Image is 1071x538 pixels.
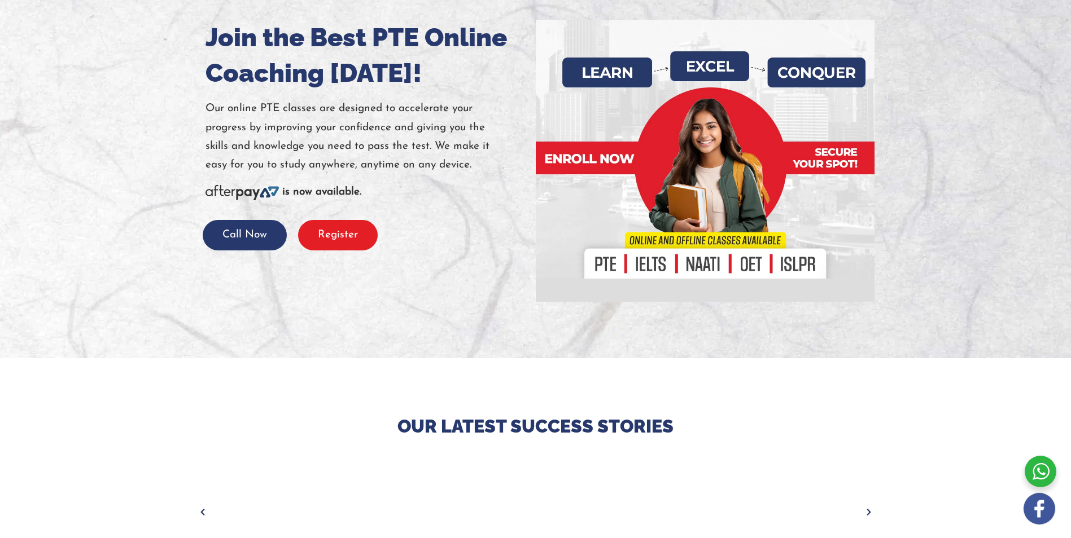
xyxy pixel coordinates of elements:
[298,230,378,240] a: Register
[206,185,279,200] img: Afterpay-Logo
[206,20,527,91] h1: Join the Best PTE Online Coaching [DATE]!
[298,220,378,251] button: Register
[282,187,361,197] b: is now available.
[197,506,208,518] button: Previous
[206,414,866,438] p: Our Latest Success Stories
[1024,493,1055,524] img: white-facebook.png
[206,99,527,174] p: Our online PTE classes are designed to accelerate your progress by improving your confidence and ...
[863,506,875,518] button: Next
[203,230,287,240] a: Call Now
[203,220,287,251] button: Call Now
